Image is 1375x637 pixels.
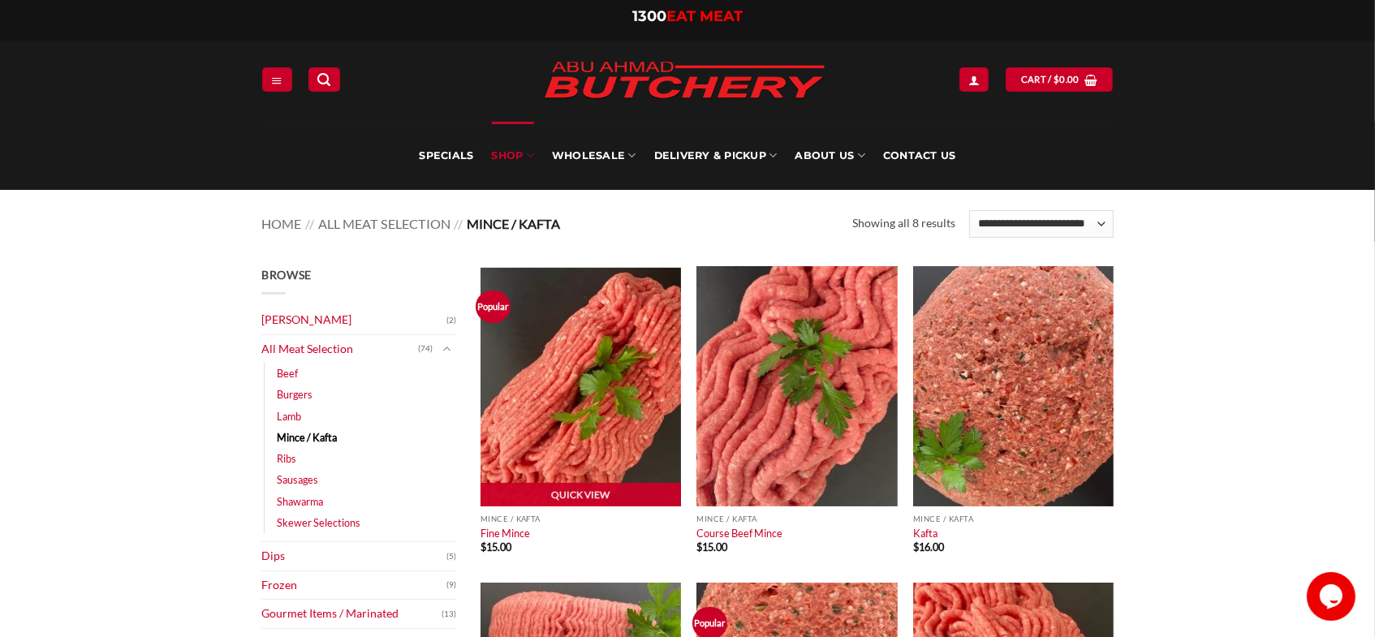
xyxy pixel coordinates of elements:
[481,514,681,523] p: Mince / Kafta
[261,600,442,628] a: Gourmet Items / Marinated
[696,527,782,540] a: Course Beef Mince
[1307,572,1359,621] iframe: chat widget
[632,7,743,25] a: 1300EAT MEAT
[481,266,681,506] img: Beef Mince
[1006,67,1113,91] a: View cart
[913,527,937,540] a: Kafta
[318,216,450,231] a: All Meat Selection
[481,540,486,553] span: $
[262,67,291,91] a: Menu
[913,514,1114,523] p: Mince / Kafta
[1021,72,1080,87] span: Cart /
[913,266,1114,506] img: Kafta
[305,216,314,231] span: //
[913,540,944,553] bdi: 16.00
[455,216,463,231] span: //
[467,216,560,231] span: Mince / Kafta
[795,122,864,190] a: About Us
[277,448,296,469] a: Ribs
[481,483,681,507] a: Quick View
[442,602,456,626] span: (13)
[481,527,530,540] a: Fine Mince
[696,540,702,553] span: $
[277,363,298,384] a: Beef
[277,384,312,405] a: Burgers
[883,122,956,190] a: Contact Us
[419,122,473,190] a: Specials
[261,268,312,282] span: Browse
[852,214,955,233] p: Showing all 8 results
[446,544,456,569] span: (5)
[261,335,418,364] a: All Meat Selection
[696,514,897,523] p: Mince / Kafta
[1054,74,1080,84] bdi: 0.00
[492,122,534,190] a: SHOP
[696,540,727,553] bdi: 15.00
[552,122,636,190] a: Wholesale
[277,406,301,427] a: Lamb
[437,340,456,358] button: Toggle
[481,540,511,553] bdi: 15.00
[959,67,989,91] a: Login
[654,122,778,190] a: Delivery & Pickup
[418,337,433,361] span: (74)
[261,542,446,570] a: Dips
[913,540,919,553] span: $
[277,491,323,512] a: Shawarma
[277,469,318,490] a: Sausages
[277,512,360,533] a: Skewer Selections
[696,266,897,506] img: Course Beef Mince
[446,573,456,597] span: (9)
[261,571,446,600] a: Frozen
[530,50,838,112] img: Abu Ahmad Butchery
[666,7,743,25] span: EAT MEAT
[446,308,456,333] span: (2)
[277,427,337,448] a: Mince / Kafta
[261,306,446,334] a: [PERSON_NAME]
[1054,72,1059,87] span: $
[261,216,301,231] a: Home
[632,7,666,25] span: 1300
[308,67,339,91] a: Search
[969,210,1114,238] select: Shop order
